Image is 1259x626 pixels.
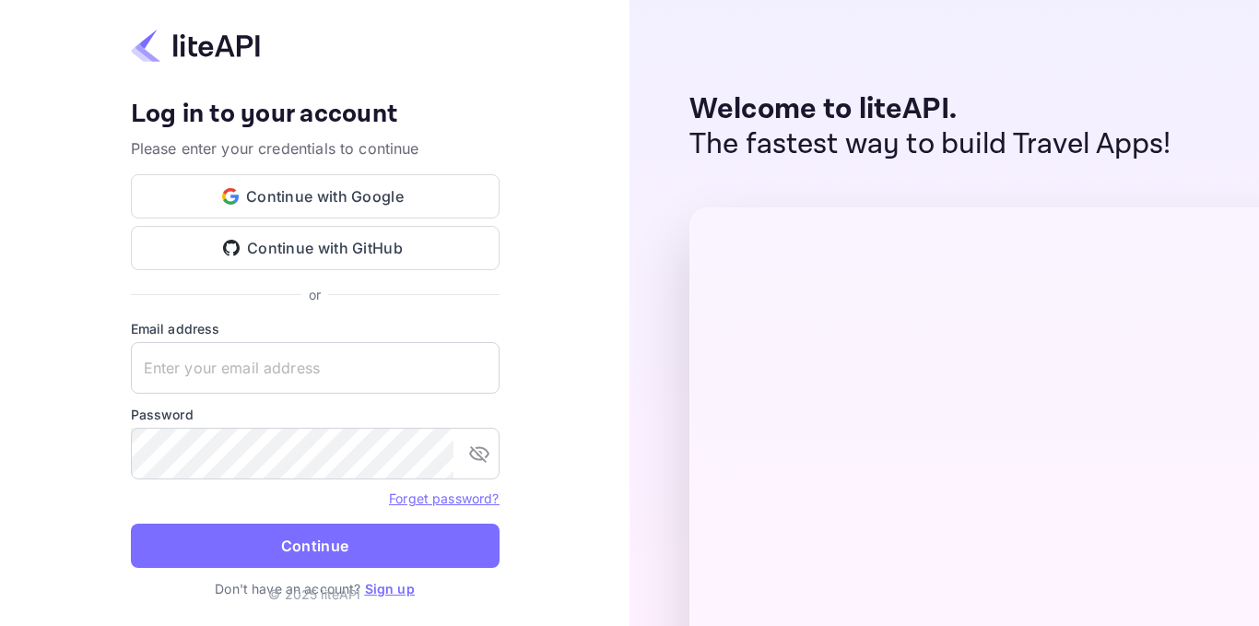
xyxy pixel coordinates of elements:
[131,99,500,131] h4: Log in to your account
[461,435,498,472] button: toggle password visibility
[131,319,500,338] label: Email address
[131,579,500,598] p: Don't have an account?
[689,127,1171,162] p: The fastest way to build Travel Apps!
[131,174,500,219] button: Continue with Google
[131,28,260,64] img: liteapi
[309,285,321,304] p: or
[389,490,499,506] a: Forget password?
[365,581,415,596] a: Sign up
[131,405,500,424] label: Password
[131,342,500,394] input: Enter your email address
[268,585,360,604] p: © 2025 liteAPI
[131,226,500,270] button: Continue with GitHub
[389,489,499,507] a: Forget password?
[689,92,1171,127] p: Welcome to liteAPI.
[131,137,500,159] p: Please enter your credentials to continue
[131,524,500,568] button: Continue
